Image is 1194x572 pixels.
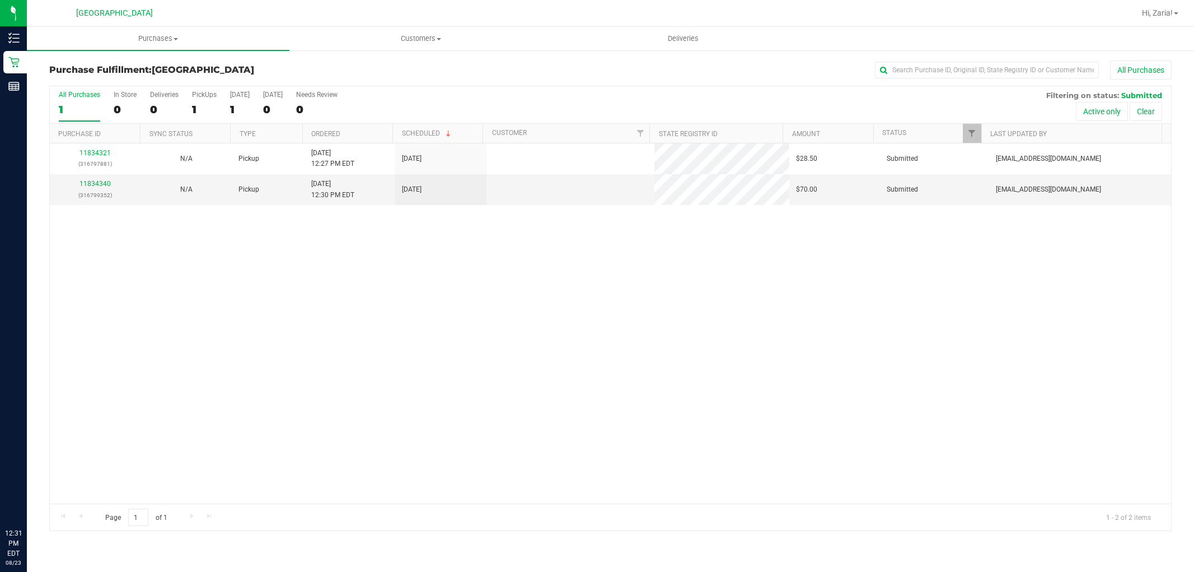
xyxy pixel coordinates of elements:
span: Page of 1 [96,509,176,526]
input: 1 [128,509,148,526]
a: Customers [289,27,552,50]
span: 1 - 2 of 2 items [1097,509,1160,526]
p: 08/23 [5,559,22,567]
div: In Store [114,91,137,99]
span: [GEOGRAPHIC_DATA] [152,64,254,75]
button: Clear [1130,102,1162,121]
inline-svg: Reports [8,81,20,92]
a: Status [882,129,906,137]
a: Sync Status [149,130,193,138]
span: Customers [290,34,551,44]
span: [EMAIL_ADDRESS][DOMAIN_NAME] [996,184,1101,195]
a: 11834340 [79,180,111,188]
span: Pickup [238,154,259,164]
span: $28.50 [796,154,817,164]
a: Ordered [311,130,340,138]
span: Not Applicable [180,185,193,193]
span: [EMAIL_ADDRESS][DOMAIN_NAME] [996,154,1101,164]
span: $70.00 [796,184,817,195]
button: All Purchases [1110,61,1172,80]
a: Deliveries [552,27,814,50]
span: [DATE] 12:27 PM EDT [311,148,354,169]
p: 12:31 PM EDT [5,528,22,559]
span: Hi, Zaria! [1142,8,1173,17]
div: 1 [192,103,217,116]
a: Amount [792,130,820,138]
span: Purchases [27,34,289,44]
div: [DATE] [263,91,283,99]
div: All Purchases [59,91,100,99]
span: Submitted [887,184,918,195]
p: (316799352) [57,190,134,201]
input: Search Purchase ID, Original ID, State Registry ID or Customer Name... [875,62,1099,78]
iframe: Resource center [11,482,45,516]
span: [DATE] [402,184,422,195]
span: [DATE] 12:30 PM EDT [311,179,354,200]
div: Deliveries [150,91,179,99]
div: 1 [230,103,250,116]
a: Filter [631,124,649,143]
div: [DATE] [230,91,250,99]
a: Purchases [27,27,289,50]
inline-svg: Inventory [8,32,20,44]
button: N/A [180,154,193,164]
button: N/A [180,184,193,195]
p: (316797881) [57,159,134,169]
a: Purchase ID [58,130,101,138]
span: Pickup [238,184,259,195]
div: 0 [150,103,179,116]
a: 11834321 [79,149,111,157]
inline-svg: Retail [8,57,20,68]
h3: Purchase Fulfillment: [49,65,423,75]
div: 0 [114,103,137,116]
button: Active only [1076,102,1128,121]
div: 1 [59,103,100,116]
a: State Registry ID [659,130,718,138]
div: PickUps [192,91,217,99]
span: [DATE] [402,154,422,164]
div: 0 [296,103,338,116]
span: Not Applicable [180,155,193,162]
a: Filter [963,124,981,143]
a: Customer [492,129,527,137]
a: Last Updated By [990,130,1047,138]
span: Submitted [887,154,918,164]
span: Filtering on status: [1046,91,1119,100]
a: Scheduled [402,129,453,137]
a: Type [240,130,256,138]
div: 0 [263,103,283,116]
span: [GEOGRAPHIC_DATA] [76,8,153,18]
span: Submitted [1121,91,1162,100]
span: Deliveries [653,34,714,44]
div: Needs Review [296,91,338,99]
